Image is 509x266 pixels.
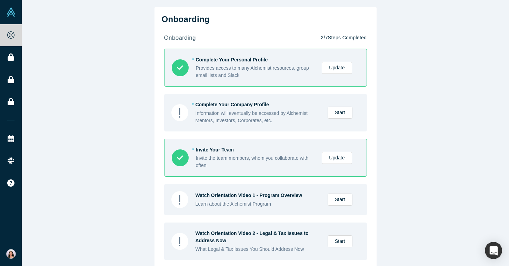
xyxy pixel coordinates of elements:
div: What Legal & Tax Issues You Should Address Now [196,246,320,253]
div: Invite Your Team [196,146,315,154]
div: Complete Your Company Profile [196,101,320,108]
a: Update [322,152,352,164]
div: Watch Orientation Video 2 - Legal & Tax Issues to Address Now [196,230,320,244]
h2: Onboarding [162,14,369,24]
div: Invite the team members, whom you collaborate with often [196,155,315,169]
img: Anku Chahal's Account [6,249,16,259]
div: Provides access to many Alchemist resources, group email lists and Slack [196,65,315,79]
p: 2 / 7 Steps Completed [321,34,367,41]
a: Start [328,107,352,119]
img: Alchemist Vault Logo [6,7,16,17]
a: Update [322,62,352,74]
strong: onboarding [164,35,196,41]
div: Information will eventually be accessed by Alchemist Mentors, Investors, Corporates, etc. [196,110,320,124]
div: Learn about the Alchemist Program [196,200,320,208]
a: Start [328,235,352,247]
a: Start [328,194,352,206]
div: Watch Orientation Video 1 - Program Overview [196,192,320,199]
div: Complete Your Personal Profile [196,56,315,63]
